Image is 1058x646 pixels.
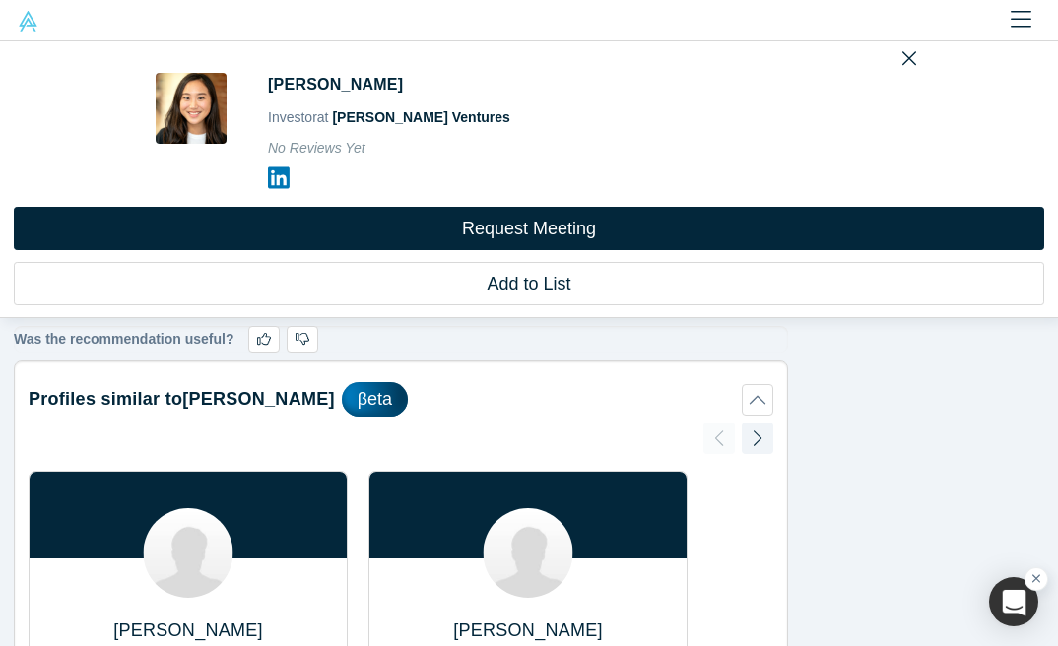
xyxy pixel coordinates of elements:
[113,620,263,640] a: [PERSON_NAME]
[18,11,38,32] img: Alchemist Vault Logo
[14,207,1044,250] button: Request Meeting
[342,382,408,417] div: βeta
[14,326,788,353] div: Was the recommendation useful?
[332,109,509,125] a: [PERSON_NAME] Ventures
[453,620,603,640] a: [PERSON_NAME]
[902,43,916,71] button: Close
[29,389,335,410] h2: Profiles similar to [PERSON_NAME]
[268,109,510,125] span: Investor at
[29,382,773,417] button: Profiles similar to[PERSON_NAME]βeta
[156,73,227,144] img: Patricia Tang's Profile Image
[144,508,233,598] img: Lynn Bernabei's Profile Image
[268,73,403,97] h1: [PERSON_NAME]
[14,262,1044,305] button: Add to List
[484,508,573,598] img: Julie Jung's Profile Image
[268,140,365,156] span: No Reviews Yet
